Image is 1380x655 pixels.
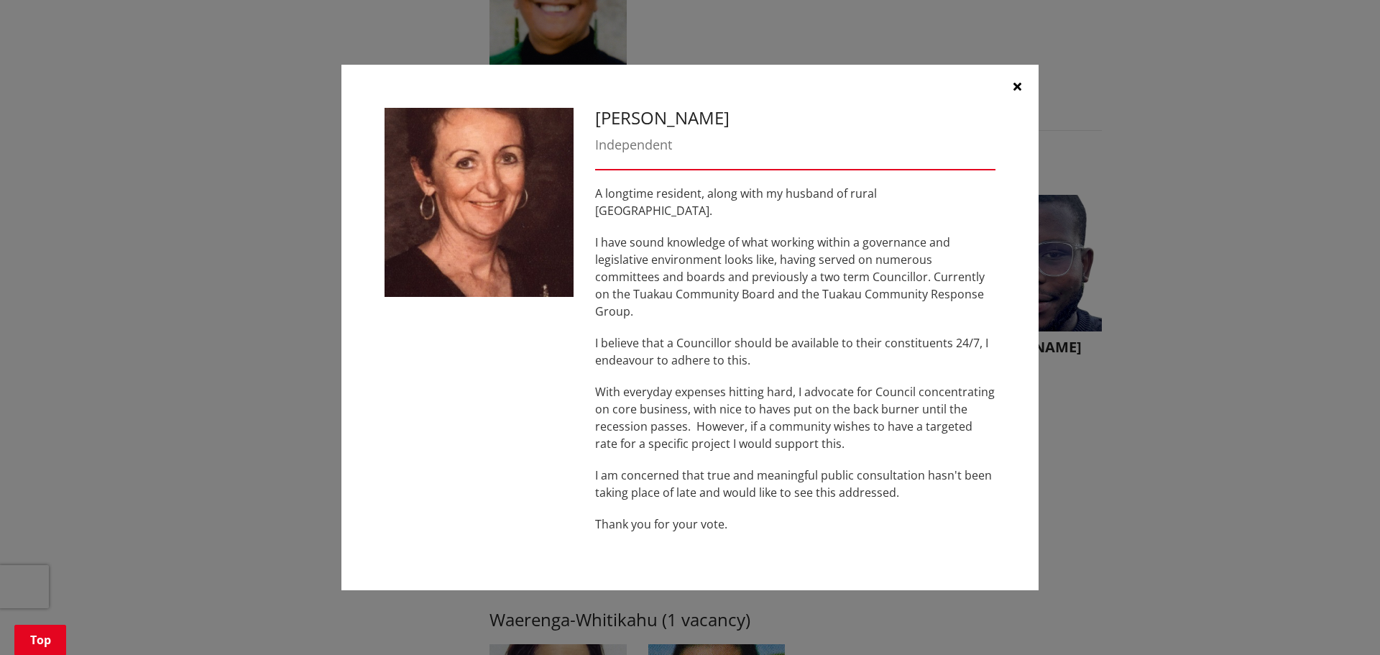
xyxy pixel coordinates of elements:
[385,108,574,297] img: WO-W-TP__HENDERSON_S__vus9z
[595,234,995,320] p: I have sound knowledge of what working within a governance and legislative environment looks like...
[595,383,995,452] p: With everyday expenses hitting hard, I advocate for Council concentrating on core business, with ...
[595,108,995,129] h3: [PERSON_NAME]
[14,625,66,655] a: Top
[1314,595,1366,646] iframe: Messenger Launcher
[595,135,995,155] div: Independent
[595,185,995,219] p: A longtime resident, along with my husband of rural [GEOGRAPHIC_DATA].
[595,516,995,533] p: Thank you for your vote.
[595,334,995,369] p: I believe that a Councillor should be available to their constituents 24/7, I endeavour to adhere...
[595,467,995,501] p: I am concerned that true and meaningful public consultation hasn't been taking place of late and ...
